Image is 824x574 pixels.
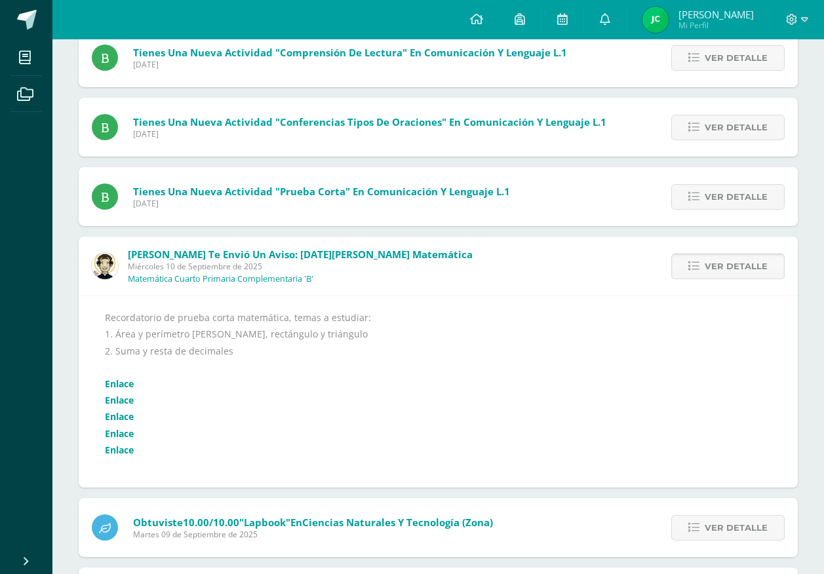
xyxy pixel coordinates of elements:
img: 4bd1cb2f26ef773666a99eb75019340a.png [92,253,118,279]
span: [PERSON_NAME] te envió un aviso: [DATE][PERSON_NAME] Matemática [128,248,473,261]
span: Ver detalle [705,254,768,278]
img: 465d59f71847f9b500bd2f6555298370.png [642,7,669,33]
span: [PERSON_NAME] [678,8,754,21]
span: Tienes una nueva actividad "Comprensión de lectura" En Comunicación y Lenguaje L.1 [133,46,567,59]
a: Enlace [105,427,134,440]
span: Tienes una nueva actividad "Prueba corta" En Comunicación y Lenguaje L.1 [133,185,510,198]
a: Enlace [105,377,134,390]
span: Mi Perfil [678,20,754,31]
a: Enlace [105,394,134,406]
a: Enlace [105,444,134,456]
span: Ver detalle [705,115,768,140]
span: Obtuviste en [133,516,493,529]
span: Martes 09 de Septiembre de 2025 [133,529,493,540]
span: Tienes una nueva actividad "Conferencias tipos de oraciones" En Comunicación y Lenguaje L.1 [133,115,606,128]
span: Ver detalle [705,185,768,209]
span: [DATE] [133,128,606,140]
span: 10.00/10.00 [183,516,239,529]
span: "Lapbook" [239,516,290,529]
span: [DATE] [133,198,510,209]
div: Recordatorio de prueba corta matemática, temas a estudiar: 1. Área y perímetro [PERSON_NAME], rec... [105,309,772,474]
span: Ciencias Naturales y Tecnología (Zona) [302,516,493,529]
p: Matemática Cuarto Primaria Complementaria 'B' [128,274,313,284]
span: [DATE] [133,59,567,70]
span: Miércoles 10 de Septiembre de 2025 [128,261,473,272]
span: Ver detalle [705,516,768,540]
a: Enlace [105,410,134,423]
span: Ver detalle [705,46,768,70]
